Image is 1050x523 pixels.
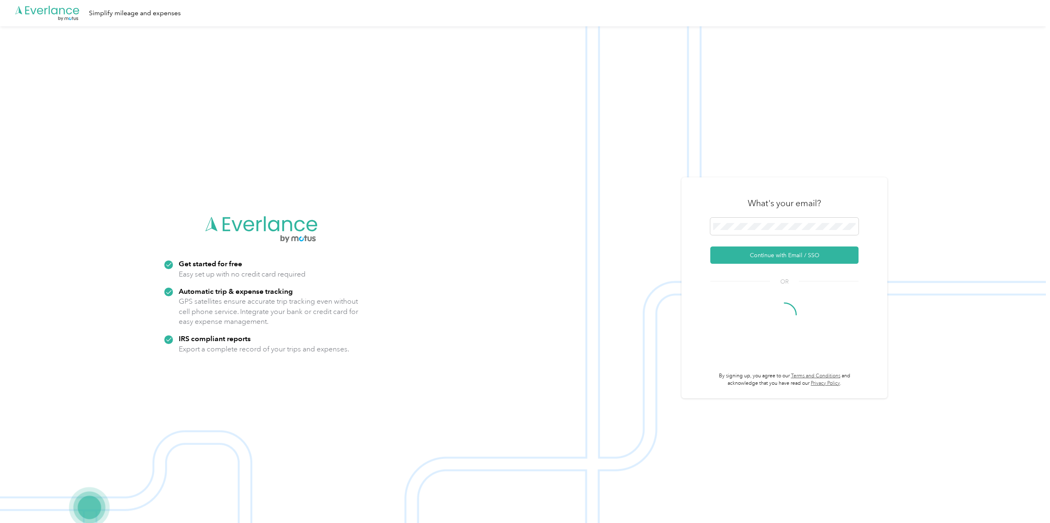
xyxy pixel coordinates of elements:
[770,277,799,286] span: OR
[179,296,359,327] p: GPS satellites ensure accurate trip tracking even without cell phone service. Integrate your bank...
[179,259,242,268] strong: Get started for free
[710,372,859,387] p: By signing up, you agree to our and acknowledge that you have read our .
[179,269,306,279] p: Easy set up with no credit card required
[710,246,859,264] button: Continue with Email / SSO
[748,198,821,209] h3: What's your email?
[811,380,840,386] a: Privacy Policy
[179,334,251,343] strong: IRS compliant reports
[179,287,293,295] strong: Automatic trip & expense tracking
[791,373,840,379] a: Terms and Conditions
[179,344,349,354] p: Export a complete record of your trips and expenses.
[89,8,181,19] div: Simplify mileage and expenses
